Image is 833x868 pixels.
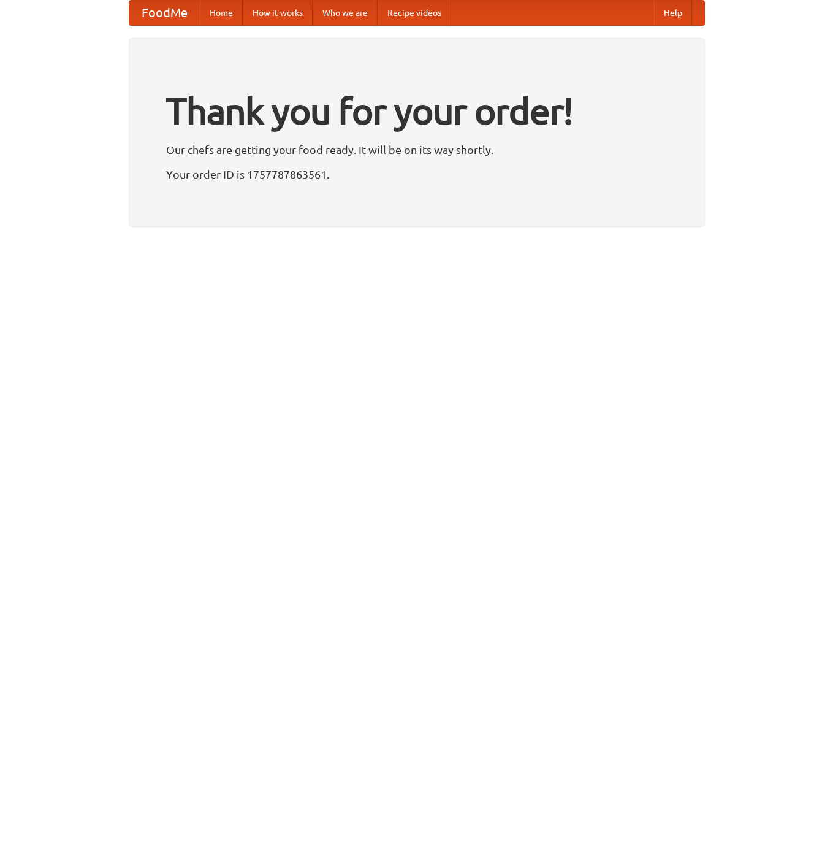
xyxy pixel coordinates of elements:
h1: Thank you for your order! [166,82,668,140]
a: FoodMe [129,1,200,25]
a: Who we are [313,1,378,25]
a: Recipe videos [378,1,451,25]
p: Our chefs are getting your food ready. It will be on its way shortly. [166,140,668,159]
a: How it works [243,1,313,25]
a: Home [200,1,243,25]
p: Your order ID is 1757787863561. [166,165,668,183]
a: Help [654,1,692,25]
